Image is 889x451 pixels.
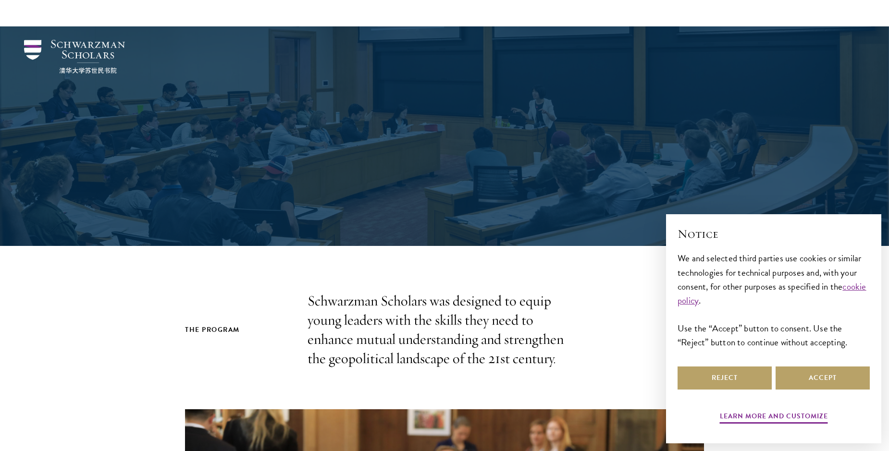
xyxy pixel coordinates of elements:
[678,366,772,390] button: Reject
[776,366,870,390] button: Accept
[24,40,125,73] img: Schwarzman Scholars
[185,324,288,336] h2: The Program
[720,410,828,425] button: Learn more and customize
[308,292,581,368] p: Schwarzman Scholars was designed to equip young leaders with the skills they need to enhance mutu...
[678,280,866,307] a: cookie policy
[678,226,870,242] h2: Notice
[678,251,870,349] div: We and selected third parties use cookies or similar technologies for technical purposes and, wit...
